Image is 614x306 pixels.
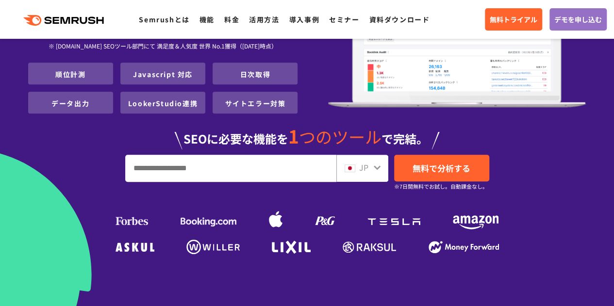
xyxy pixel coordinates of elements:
a: 機能 [199,15,215,24]
a: サイトエラー対策 [225,98,285,108]
a: データ出力 [51,98,89,108]
a: 無料トライアル [485,8,542,31]
a: デモを申し込む [549,8,607,31]
a: 順位計測 [55,69,85,79]
div: SEOに必要な機能を [28,117,586,149]
a: 資料ダウンロード [369,15,430,24]
a: 導入事例 [289,15,319,24]
a: Javascript 対応 [133,69,193,79]
a: LookerStudio連携 [128,98,198,108]
span: つのツール [299,125,382,148]
a: 活用方法 [249,15,279,24]
a: 料金 [224,15,239,24]
span: デモを申し込む [554,14,602,25]
div: ※ [DOMAIN_NAME] SEOツール部門にて 満足度＆人気度 世界 No.1獲得（[DATE]時点） [28,32,298,63]
input: URL、キーワードを入力してください [126,155,336,181]
span: 1 [288,123,299,149]
span: JP [359,161,368,173]
small: ※7日間無料でお試し。自動課金なし。 [394,182,488,191]
span: 無料で分析する [413,162,470,174]
span: で完結。 [382,130,428,147]
span: 無料トライアル [490,14,537,25]
a: セミナー [329,15,359,24]
a: 日次取得 [240,69,270,79]
a: 無料で分析する [394,155,489,181]
a: Semrushとは [139,15,189,24]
